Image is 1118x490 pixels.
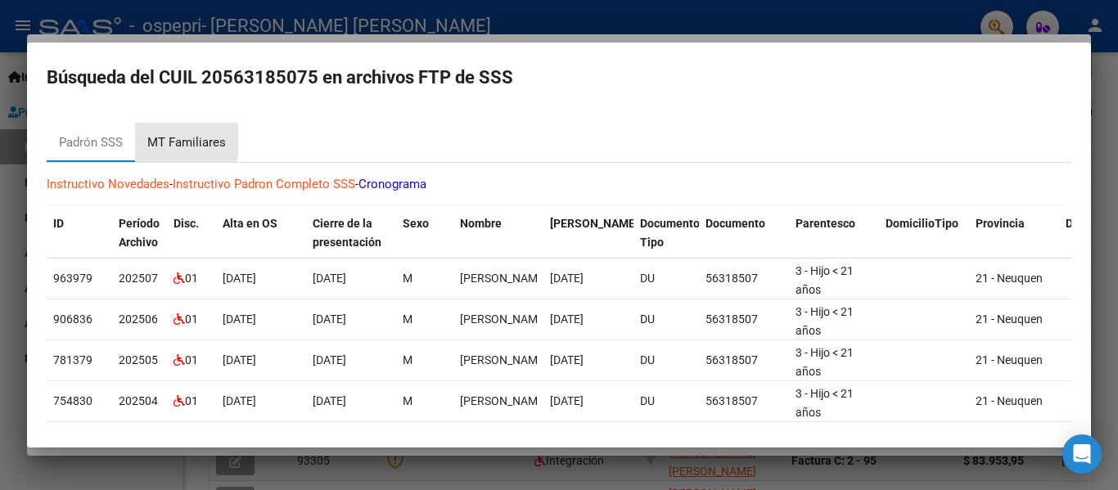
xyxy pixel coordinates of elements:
[640,351,692,370] div: DU
[53,394,92,407] span: 754830
[313,272,346,285] span: [DATE]
[640,269,692,288] div: DU
[119,217,160,249] span: Período Archivo
[403,394,412,407] span: M
[640,310,692,329] div: DU
[453,206,543,260] datatable-header-cell: Nombre
[796,217,855,230] span: Parentesco
[174,217,199,230] span: Disc.
[460,312,548,326] span: RIVERA VALENTIN
[47,62,1071,93] h2: Búsqueda del CUIL 20563185075 en archivos FTP de SSS
[313,312,346,326] span: [DATE]
[543,206,633,260] datatable-header-cell: Fecha Nac.
[174,310,210,329] div: 01
[976,272,1043,285] span: 21 - Neuquen
[699,206,789,260] datatable-header-cell: Documento
[119,353,158,366] span: 202505
[53,217,64,230] span: ID
[706,392,782,411] div: 56318507
[640,392,692,411] div: DU
[119,272,158,285] span: 202507
[976,353,1043,366] span: 21 - Neuquen
[358,177,426,191] a: Cronograma
[403,272,412,285] span: M
[550,272,584,285] span: [DATE]
[976,217,1025,230] span: Provincia
[706,351,782,370] div: 56318507
[147,133,226,152] div: MT Familiares
[706,269,782,288] div: 56318507
[706,310,782,329] div: 56318507
[313,394,346,407] span: [DATE]
[460,394,548,407] span: RIVERA VALENTIN
[460,353,548,366] span: RIVERA VALENTIN
[403,312,412,326] span: M
[223,272,256,285] span: [DATE]
[550,353,584,366] span: [DATE]
[223,217,277,230] span: Alta en OS
[53,312,92,326] span: 906836
[789,206,879,260] datatable-header-cell: Parentesco
[313,353,346,366] span: [DATE]
[976,394,1043,407] span: 21 - Neuquen
[47,177,169,191] a: Instructivo Novedades
[396,206,453,260] datatable-header-cell: Sexo
[550,394,584,407] span: [DATE]
[796,387,854,419] span: 3 - Hijo < 21 años
[460,217,502,230] span: Nombre
[879,206,969,260] datatable-header-cell: DomicilioTipo
[223,394,256,407] span: [DATE]
[216,206,306,260] datatable-header-cell: Alta en OS
[460,272,548,285] span: RIVERA VALENTIN
[1062,434,1102,474] div: Open Intercom Messenger
[59,133,123,152] div: Padrón SSS
[976,312,1043,326] span: 21 - Neuquen
[796,428,854,460] span: 3 - Hijo < 21 años
[167,206,216,260] datatable-header-cell: Disc.
[119,312,158,326] span: 202506
[550,312,584,326] span: [DATE]
[174,392,210,411] div: 01
[969,206,1059,260] datatable-header-cell: Provincia
[633,206,699,260] datatable-header-cell: Documento Tipo
[796,305,854,337] span: 3 - Hijo < 21 años
[640,217,700,249] span: Documento Tipo
[706,217,765,230] span: Documento
[796,264,854,296] span: 3 - Hijo < 21 años
[886,217,958,230] span: DomicilioTipo
[47,175,1071,194] p: - -
[403,353,412,366] span: M
[306,206,396,260] datatable-header-cell: Cierre de la presentación
[112,206,167,260] datatable-header-cell: Período Archivo
[223,353,256,366] span: [DATE]
[403,217,429,230] span: Sexo
[53,272,92,285] span: 963979
[223,312,256,326] span: [DATE]
[119,394,158,407] span: 202504
[550,217,642,230] span: [PERSON_NAME].
[174,351,210,370] div: 01
[47,206,112,260] datatable-header-cell: ID
[173,177,355,191] a: Instructivo Padron Completo SSS
[313,217,381,249] span: Cierre de la presentación
[796,346,854,378] span: 3 - Hijo < 21 años
[174,269,210,288] div: 01
[53,353,92,366] span: 781379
